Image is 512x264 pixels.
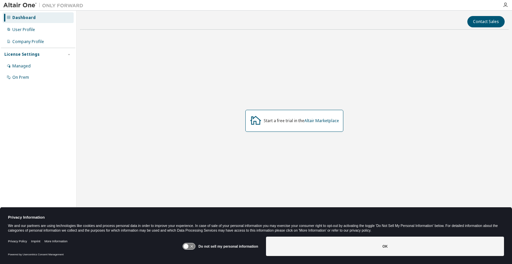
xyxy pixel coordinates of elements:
div: Managed [12,63,31,69]
div: License Settings [4,52,40,57]
img: Altair One [3,2,87,9]
div: On Prem [12,75,29,80]
button: Contact Sales [467,16,505,27]
div: Company Profile [12,39,44,44]
div: User Profile [12,27,35,32]
a: Altair Marketplace [304,118,339,123]
div: Dashboard [12,15,36,20]
div: Start a free trial in the [264,118,339,123]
